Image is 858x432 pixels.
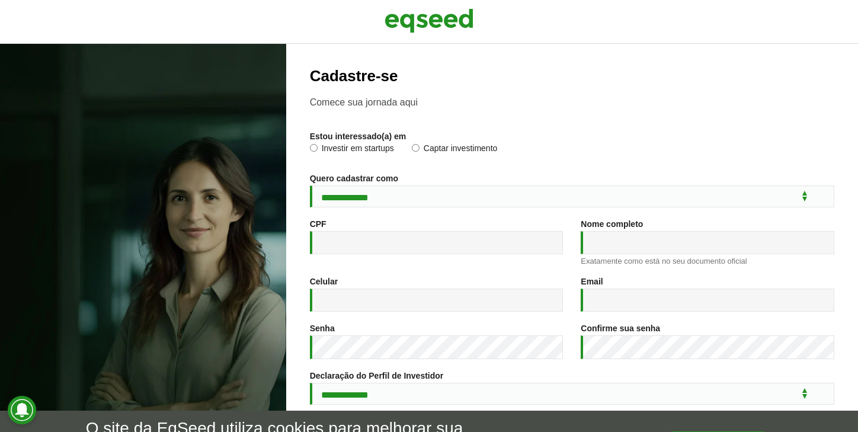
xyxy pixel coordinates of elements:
label: Quero cadastrar como [310,174,398,183]
label: Celular [310,277,338,286]
label: Nome completo [581,220,643,228]
label: Confirme sua senha [581,324,660,332]
label: Email [581,277,603,286]
label: Estou interessado(a) em [310,132,406,140]
label: CPF [310,220,326,228]
input: Investir em startups [310,144,318,152]
div: Exatamente como está no seu documento oficial [581,257,834,265]
label: Declaração do Perfil de Investidor [310,372,444,380]
label: Senha [310,324,335,332]
h2: Cadastre-se [310,68,834,85]
label: Investir em startups [310,144,394,156]
label: Captar investimento [412,144,498,156]
input: Captar investimento [412,144,420,152]
p: Comece sua jornada aqui [310,97,834,108]
img: EqSeed Logo [385,6,473,36]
